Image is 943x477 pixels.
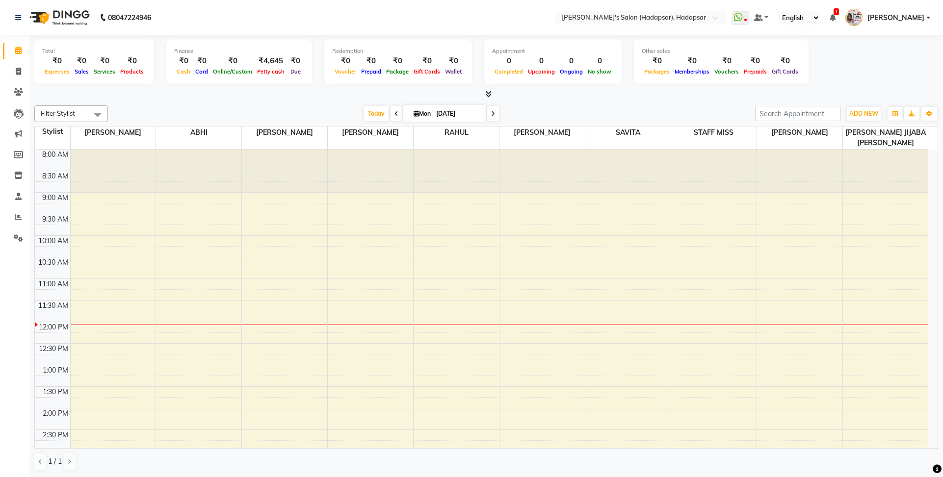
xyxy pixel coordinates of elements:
[499,126,585,139] span: [PERSON_NAME]
[40,214,70,225] div: 9:30 AM
[36,236,70,246] div: 10:00 AM
[91,68,118,75] span: Services
[755,106,841,121] input: Search Appointment
[443,55,464,67] div: ₹0
[35,126,70,137] div: Stylist
[741,68,769,75] span: Prepaids
[332,47,464,55] div: Redemption
[328,126,413,139] span: [PERSON_NAME]
[174,68,193,75] span: Cash
[72,68,91,75] span: Sales
[712,55,741,67] div: ₹0
[384,68,411,75] span: Package
[769,55,801,67] div: ₹0
[174,55,193,67] div: ₹0
[41,387,70,397] div: 1:30 PM
[411,110,433,117] span: Mon
[492,55,525,67] div: 0
[37,344,70,354] div: 12:30 PM
[42,55,72,67] div: ₹0
[557,55,585,67] div: 0
[25,4,92,31] img: logo
[193,55,210,67] div: ₹0
[492,47,614,55] div: Appointment
[156,126,241,139] span: ABHI
[41,365,70,376] div: 1:00 PM
[585,68,614,75] span: No show
[830,13,836,22] a: 1
[845,9,863,26] img: PAVAN
[287,55,304,67] div: ₹0
[525,55,557,67] div: 0
[557,68,585,75] span: Ongoing
[384,55,411,67] div: ₹0
[757,126,842,139] span: [PERSON_NAME]
[40,193,70,203] div: 9:00 AM
[492,68,525,75] span: Completed
[210,55,255,67] div: ₹0
[359,55,384,67] div: ₹0
[671,126,757,139] span: STAFF MISS
[91,55,118,67] div: ₹0
[332,68,359,75] span: Voucher
[42,68,72,75] span: Expenses
[414,126,499,139] span: RAHUL
[193,68,210,75] span: Card
[210,68,255,75] span: Online/Custom
[118,55,146,67] div: ₹0
[255,55,287,67] div: ₹4,645
[433,106,482,121] input: 2025-09-01
[242,126,327,139] span: [PERSON_NAME]
[72,55,91,67] div: ₹0
[364,106,389,121] span: Today
[525,68,557,75] span: Upcoming
[712,68,741,75] span: Vouchers
[37,322,70,332] div: 12:00 PM
[672,68,712,75] span: Memberships
[585,55,614,67] div: 0
[741,55,769,67] div: ₹0
[849,110,878,117] span: ADD NEW
[672,55,712,67] div: ₹0
[642,47,801,55] div: Other sales
[71,126,156,139] span: [PERSON_NAME]
[41,430,70,440] div: 2:30 PM
[40,150,70,160] div: 8:00 AM
[36,257,70,268] div: 10:30 AM
[834,8,839,15] span: 1
[108,4,151,31] b: 08047224946
[642,55,672,67] div: ₹0
[36,279,70,289] div: 11:00 AM
[867,13,924,23] span: [PERSON_NAME]
[41,408,70,419] div: 2:00 PM
[843,126,928,149] span: [PERSON_NAME] JIJABA [PERSON_NAME]
[332,55,359,67] div: ₹0
[769,68,801,75] span: Gift Cards
[288,68,303,75] span: Due
[847,107,881,121] button: ADD NEW
[359,68,384,75] span: Prepaid
[585,126,671,139] span: SAVITA
[48,456,62,467] span: 1 / 1
[443,68,464,75] span: Wallet
[642,68,672,75] span: Packages
[255,68,287,75] span: Petty cash
[42,47,146,55] div: Total
[174,47,304,55] div: Finance
[411,68,443,75] span: Gift Cards
[40,171,70,181] div: 8:30 AM
[41,109,75,117] span: Filter Stylist
[36,301,70,311] div: 11:30 AM
[411,55,443,67] div: ₹0
[118,68,146,75] span: Products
